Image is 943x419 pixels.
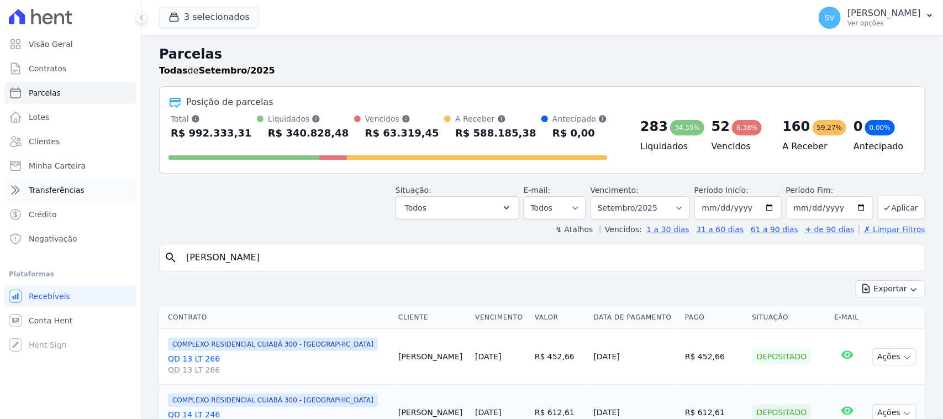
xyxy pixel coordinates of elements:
td: [PERSON_NAME] [394,329,471,385]
span: COMPLEXO RESIDENCIAL CUIABÁ 300 - [GEOGRAPHIC_DATA] [168,394,378,407]
strong: Setembro/2025 [199,65,275,76]
span: Visão Geral [29,39,73,50]
th: Situação [748,306,830,329]
h4: Antecipado [854,140,907,153]
th: Data de Pagamento [589,306,681,329]
div: 0,00% [865,120,895,135]
div: R$ 340.828,48 [268,124,349,142]
td: R$ 452,66 [681,329,748,385]
label: Período Inicío: [694,186,749,195]
div: 6,38% [732,120,762,135]
div: Liquidados [268,113,349,124]
span: Contratos [29,63,66,74]
input: Buscar por nome do lote ou do cliente [180,247,920,269]
span: Parcelas [29,87,61,98]
td: [DATE] [589,329,681,385]
div: Vencidos [365,113,439,124]
h4: A Receber [783,140,836,153]
button: 3 selecionados [159,7,259,28]
span: Lotes [29,112,50,123]
label: Situação: [396,186,431,195]
label: Período Fim: [786,185,873,196]
span: Negativação [29,233,77,244]
span: Minha Carteira [29,160,86,171]
th: Contrato [159,306,394,329]
a: Negativação [4,228,136,250]
a: Lotes [4,106,136,128]
a: Transferências [4,179,136,201]
h2: Parcelas [159,44,925,64]
div: 52 [712,118,730,135]
div: 160 [783,118,810,135]
a: Contratos [4,57,136,80]
h4: Liquidados [640,140,694,153]
a: Crédito [4,203,136,226]
label: ↯ Atalhos [555,225,593,234]
div: R$ 992.333,31 [171,124,252,142]
a: ✗ Limpar Filtros [859,225,925,234]
div: Depositado [752,349,812,364]
div: 59,27% [813,120,847,135]
i: search [164,251,177,264]
div: 0 [854,118,863,135]
span: Clientes [29,136,60,147]
a: Recebíveis [4,285,136,307]
div: 283 [640,118,668,135]
a: Parcelas [4,82,136,104]
a: 31 a 60 dias [696,225,744,234]
div: Total [171,113,252,124]
a: Conta Hent [4,310,136,332]
span: SV [825,14,835,22]
button: Todos [396,196,519,219]
th: E-mail [830,306,865,329]
button: Aplicar [878,196,925,219]
th: Vencimento [471,306,530,329]
strong: Todas [159,65,188,76]
td: R$ 452,66 [530,329,589,385]
span: Conta Hent [29,315,72,326]
button: SV [PERSON_NAME] Ver opções [810,2,943,33]
button: Ações [872,348,916,365]
h4: Vencidos [712,140,765,153]
div: R$ 63.319,45 [365,124,439,142]
a: [DATE] [475,352,501,361]
div: Posição de parcelas [186,96,273,109]
button: Exportar [856,280,925,297]
div: 34,35% [670,120,704,135]
a: QD 13 LT 266QD 13 LT 266 [168,353,389,375]
p: Ver opções [847,19,921,28]
span: Todos [405,201,426,214]
p: de [159,64,275,77]
span: Crédito [29,209,57,220]
label: E-mail: [524,186,551,195]
div: R$ 588.185,38 [455,124,536,142]
span: Recebíveis [29,291,70,302]
div: A Receber [455,113,536,124]
a: Clientes [4,130,136,153]
a: Visão Geral [4,33,136,55]
div: Antecipado [552,113,607,124]
div: Plataformas [9,268,132,281]
th: Pago [681,306,748,329]
span: QD 13 LT 266 [168,364,389,375]
a: 1 a 30 dias [647,225,689,234]
label: Vencimento: [591,186,639,195]
div: R$ 0,00 [552,124,607,142]
th: Valor [530,306,589,329]
a: Minha Carteira [4,155,136,177]
span: COMPLEXO RESIDENCIAL CUIABÁ 300 - [GEOGRAPHIC_DATA] [168,338,378,351]
th: Cliente [394,306,471,329]
label: Vencidos: [600,225,642,234]
span: Transferências [29,185,85,196]
a: 61 a 90 dias [751,225,798,234]
a: [DATE] [475,408,501,417]
p: [PERSON_NAME] [847,8,921,19]
a: + de 90 dias [805,225,855,234]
